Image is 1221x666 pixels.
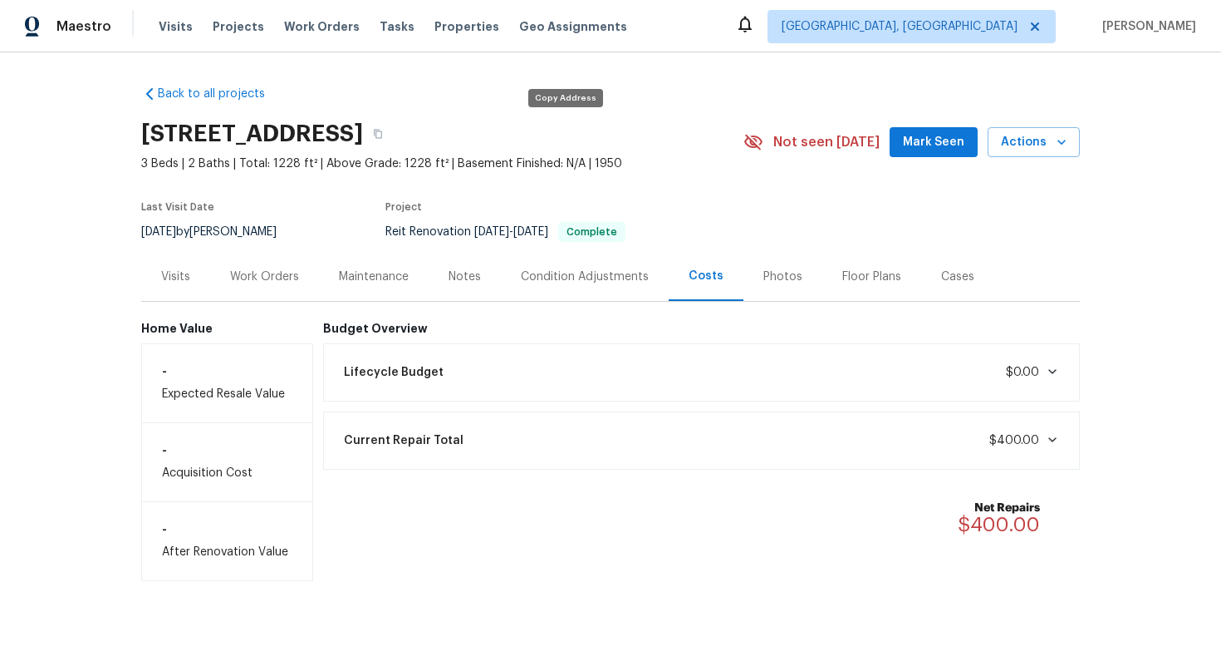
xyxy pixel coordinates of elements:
span: Projects [213,18,264,35]
span: Tasks [380,21,414,32]
span: [PERSON_NAME] [1096,18,1196,35]
a: Back to all projects [141,86,301,102]
div: Visits [161,269,190,285]
button: Actions [988,127,1080,158]
span: Not seen [DATE] [773,134,880,150]
span: [GEOGRAPHIC_DATA], [GEOGRAPHIC_DATA] [782,18,1017,35]
h6: Budget Overview [323,322,1081,335]
b: Net Repairs [958,500,1040,516]
span: Geo Assignments [519,18,627,35]
span: $400.00 [989,435,1039,446]
span: - [474,226,548,238]
div: Expected Resale Value [141,343,313,423]
span: Project [385,202,422,212]
span: $0.00 [1006,367,1039,378]
span: Maestro [56,18,111,35]
span: Mark Seen [903,132,964,153]
div: Condition Adjustments [521,269,649,285]
div: After Renovation Value [141,501,313,581]
h6: - [162,364,292,377]
span: Complete [560,227,624,237]
h2: [STREET_ADDRESS] [141,126,363,142]
div: Notes [449,269,481,285]
span: [DATE] [513,226,548,238]
h6: Home Value [141,322,313,335]
div: Acquisition Cost [141,423,313,501]
span: [DATE] [141,226,176,238]
span: Visits [159,18,193,35]
div: Cases [941,269,974,285]
h6: - [162,522,292,535]
span: 3 Beds | 2 Baths | Total: 1228 ft² | Above Grade: 1228 ft² | Basement Finished: N/A | 1950 [141,155,743,172]
span: Actions [1001,132,1067,153]
span: Lifecycle Budget [344,364,444,381]
span: Work Orders [284,18,360,35]
span: $400.00 [958,515,1040,535]
div: Costs [689,268,723,284]
div: Work Orders [230,269,299,285]
div: Maintenance [339,269,409,285]
button: Mark Seen [890,127,978,158]
span: [DATE] [474,226,509,238]
span: Current Repair Total [344,432,463,449]
h6: - [162,443,292,456]
div: Photos [763,269,802,285]
span: Properties [434,18,499,35]
span: Last Visit Date [141,202,214,212]
div: by [PERSON_NAME] [141,222,297,242]
div: Floor Plans [842,269,901,285]
span: Reit Renovation [385,226,625,238]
